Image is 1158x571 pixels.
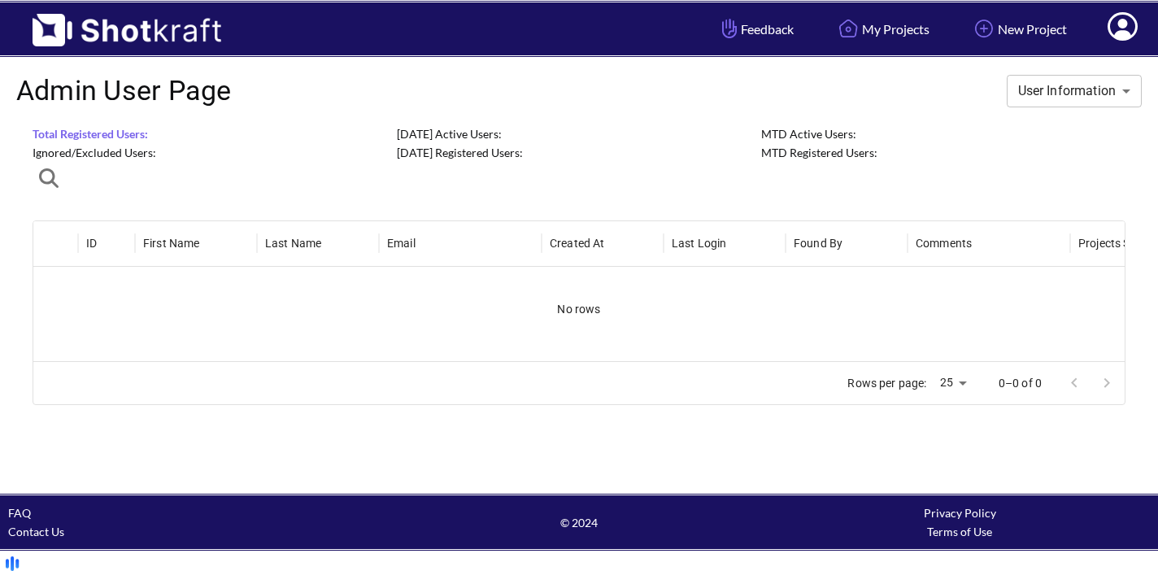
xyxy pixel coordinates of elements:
span: MTD Active Users: [761,127,856,141]
div: First Name [143,237,200,250]
p: 0–0 of 0 [999,375,1042,391]
div: Last Login [672,237,727,250]
h4: Admin User Page [16,74,232,108]
div: User Information [1007,75,1142,107]
div: Email [387,237,416,250]
p: Rows per page: [847,375,926,391]
div: Projects Started [1078,237,1146,250]
div: 25 [934,371,973,394]
img: Hand Icon [718,15,741,42]
span: Feedback [718,20,794,38]
div: Comments [916,237,972,250]
div: ID [86,237,97,250]
a: Contact Us [8,525,64,538]
img: Home Icon [834,15,862,42]
div: Created At [550,237,605,250]
div: Last Name [265,237,321,250]
div: No rows [33,267,1125,351]
a: New Project [958,7,1079,50]
img: Add Icon [970,15,998,42]
div: Terms of Use [769,522,1150,541]
span: [DATE] Registered Users: [397,146,523,159]
div: Found By [794,237,842,250]
span: [DATE] Active Users: [397,127,502,141]
span: MTD Registered Users: [761,146,877,159]
span: Total Registered Users: [33,127,148,141]
a: FAQ [8,506,31,520]
a: My Projects [822,7,942,50]
span: Ignored/Excluded Users: [33,146,156,159]
span: © 2024 [389,513,769,532]
div: Privacy Policy [769,503,1150,522]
